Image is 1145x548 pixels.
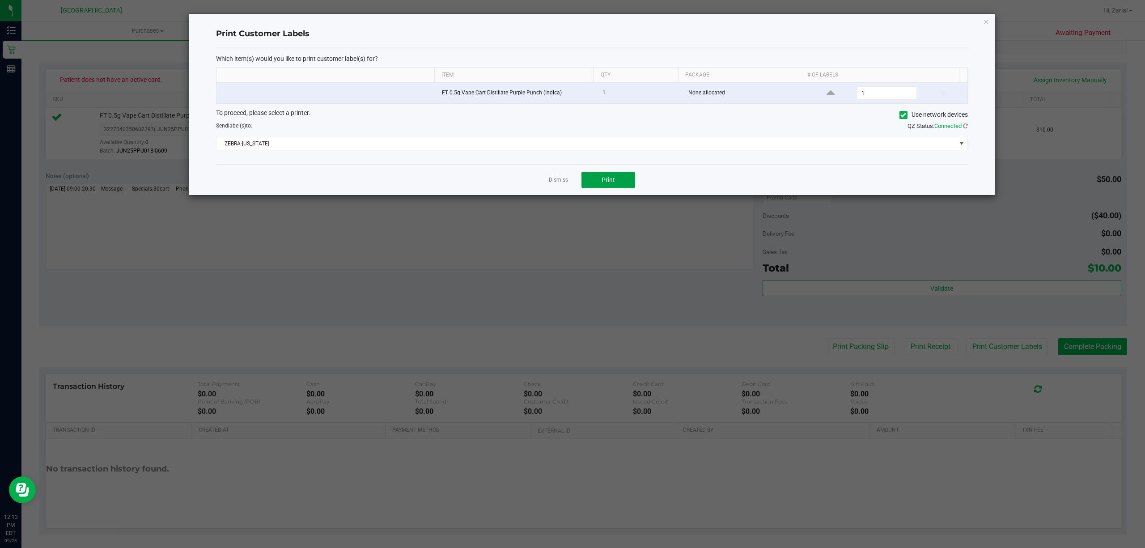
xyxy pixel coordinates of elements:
th: # of labels [800,68,959,83]
span: label(s) [228,123,246,129]
span: ZEBRA-[US_STATE] [216,137,956,150]
th: Qty [593,68,678,83]
th: Package [678,68,800,83]
span: Print [602,176,615,183]
th: Item [434,68,594,83]
label: Use network devices [899,110,968,119]
span: QZ Status: [908,123,968,129]
h4: Print Customer Labels [216,28,968,40]
td: FT 0.5g Vape Cart Distillate Purple Punch (Indica) [437,83,598,103]
iframe: Resource center [9,476,36,503]
td: 1 [597,83,683,103]
span: Send to: [216,123,252,129]
a: Dismiss [549,176,568,184]
p: Which item(s) would you like to print customer label(s) for? [216,55,968,63]
button: Print [581,172,635,188]
td: None allocated [683,83,806,103]
div: To proceed, please select a printer. [209,108,975,122]
span: Connected [934,123,962,129]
